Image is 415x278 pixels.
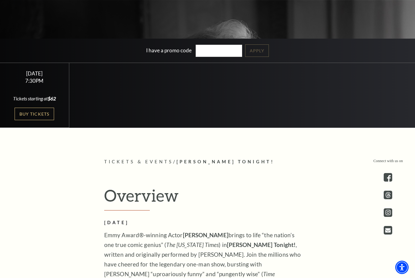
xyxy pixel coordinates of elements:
[15,108,54,120] a: Buy Tickets
[395,261,409,274] div: Accessibility Menu
[183,231,228,238] strong: [PERSON_NAME]
[177,159,274,164] span: [PERSON_NAME] Tonight!
[384,173,392,182] a: facebook - open in a new tab
[384,208,392,217] a: instagram - open in a new tab
[104,158,311,166] p: /
[166,241,219,248] em: The [US_STATE] Times
[7,95,62,102] div: Tickets starting at
[104,186,311,210] h2: Overview
[7,70,62,77] div: [DATE]
[384,191,392,199] a: threads.com - open in a new tab
[104,219,302,227] h2: [DATE]
[7,78,62,83] div: 7:30PM
[373,158,403,164] p: Connect with us on
[227,241,296,248] strong: [PERSON_NAME] Tonight!
[104,159,173,164] span: Tickets & Events
[146,47,192,53] label: I have a promo code
[48,96,56,101] span: $62
[384,226,392,235] a: Open this option - open in a new tab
